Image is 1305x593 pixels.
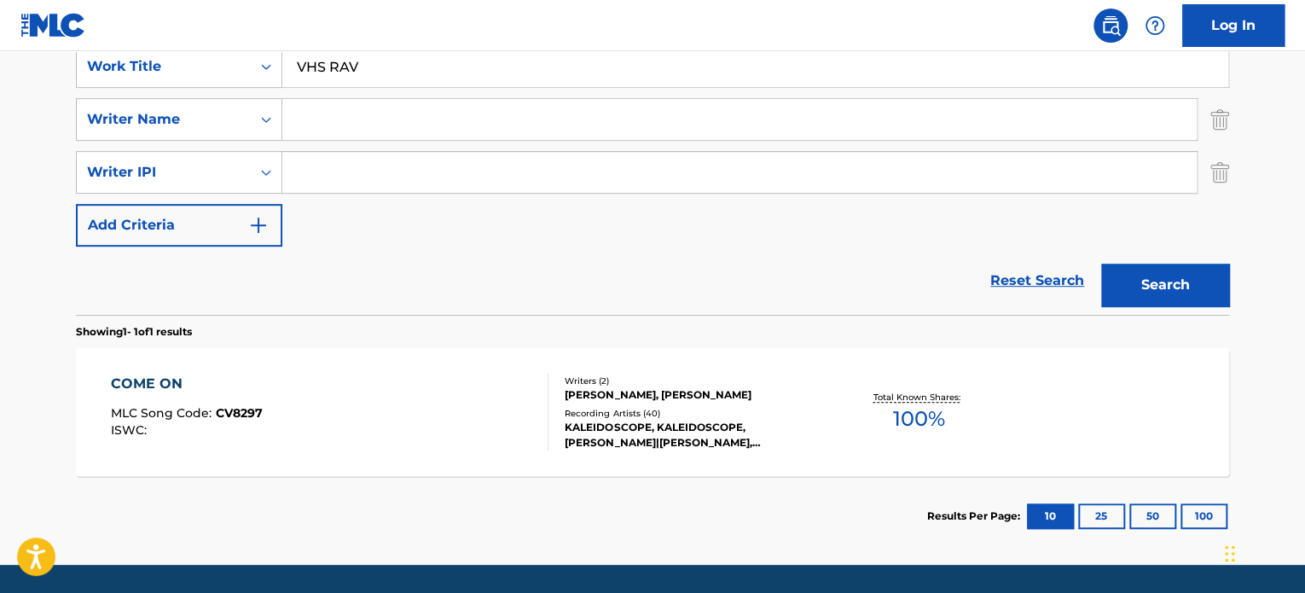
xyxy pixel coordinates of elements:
p: Results Per Page: [927,509,1024,524]
a: Public Search [1093,9,1128,43]
div: Writer Name [87,109,241,130]
div: Drag [1225,528,1235,579]
span: ISWC : [111,422,151,438]
div: Help [1138,9,1172,43]
img: 9d2ae6d4665cec9f34b9.svg [248,215,269,235]
button: 100 [1180,503,1227,529]
a: Reset Search [982,262,1093,299]
div: KALEIDOSCOPE, KALEIDOSCOPE, [PERSON_NAME]|[PERSON_NAME], [PERSON_NAME], [PERSON_NAME], [PERSON_NAME] [565,420,822,451]
iframe: Chat Widget [1220,511,1305,593]
span: 100 % [892,404,944,434]
div: Work Title [87,56,241,77]
img: MLC Logo [20,13,86,38]
img: search [1100,15,1121,36]
img: Delete Criterion [1210,98,1229,141]
img: Delete Criterion [1210,151,1229,194]
span: MLC Song Code : [111,405,216,421]
a: Log In [1182,4,1285,47]
div: Writers ( 2 ) [565,375,822,387]
div: Writer IPI [87,162,241,183]
a: COME ONMLC Song Code:CV8297ISWC:Writers (2)[PERSON_NAME], [PERSON_NAME]Recording Artists (40)KALE... [76,348,1229,476]
form: Search Form [76,45,1229,315]
img: help [1145,15,1165,36]
p: Total Known Shares: [873,391,964,404]
button: 25 [1078,503,1125,529]
button: Search [1101,264,1229,306]
button: Add Criteria [76,204,282,247]
div: [PERSON_NAME], [PERSON_NAME] [565,387,822,403]
button: 50 [1129,503,1176,529]
button: 10 [1027,503,1074,529]
p: Showing 1 - 1 of 1 results [76,324,192,340]
div: Recording Artists ( 40 ) [565,407,822,420]
div: COME ON [111,374,263,394]
span: CV8297 [216,405,263,421]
